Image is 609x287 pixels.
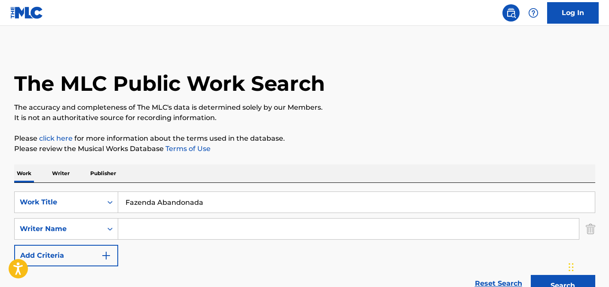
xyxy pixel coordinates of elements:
p: Writer [49,164,72,182]
img: 9d2ae6d4665cec9f34b9.svg [101,250,111,261]
p: Publisher [88,164,119,182]
iframe: Chat Widget [566,246,609,287]
button: Add Criteria [14,245,118,266]
p: Work [14,164,34,182]
a: Public Search [502,4,520,22]
img: MLC Logo [10,6,43,19]
p: Please review the Musical Works Database [14,144,595,154]
a: Log In [547,2,599,24]
div: Work Title [20,197,97,207]
iframe: Resource Center [585,174,609,243]
p: The accuracy and completeness of The MLC's data is determined solely by our Members. [14,102,595,113]
div: Writer Name [20,224,97,234]
p: It is not an authoritative source for recording information. [14,113,595,123]
img: help [528,8,539,18]
h1: The MLC Public Work Search [14,71,325,96]
p: Please for more information about the terms used in the database. [14,133,595,144]
a: click here [39,134,73,142]
a: Terms of Use [164,145,211,153]
div: Drag [569,254,574,280]
div: Help [525,4,542,22]
img: search [506,8,516,18]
